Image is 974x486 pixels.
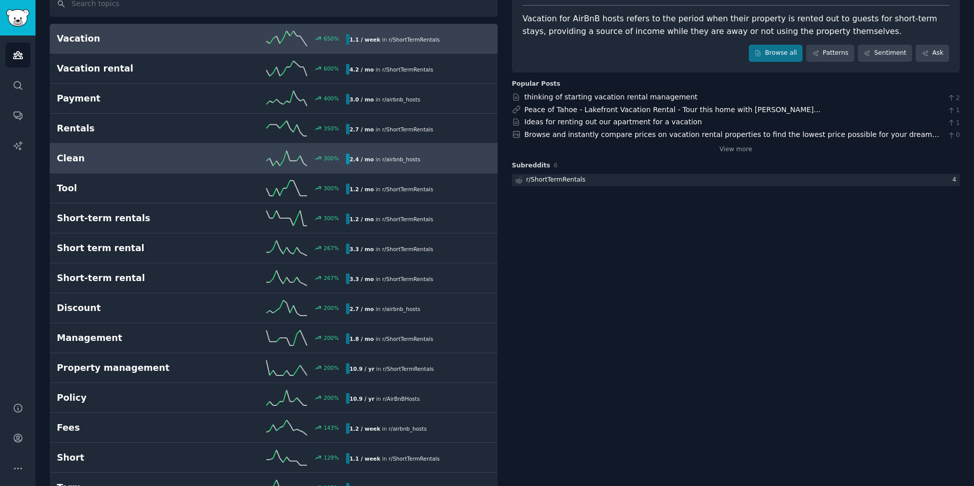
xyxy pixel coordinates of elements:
a: Peace of Tahoe - Lakefront Vacation Rental - Tour this home with [PERSON_NAME]... [525,106,821,114]
h2: Vacation rental [57,62,201,75]
div: 300 % [324,155,339,162]
span: r/ airbnb_hosts [389,426,427,432]
h2: Vacation [57,32,201,45]
div: 200 % [324,304,339,311]
span: r/ ShortTermRentals [382,276,433,282]
h2: Short [57,452,201,464]
span: 1 [947,119,960,128]
b: 2.4 / mo [350,156,374,162]
span: 6 [554,162,558,169]
div: 300 % [324,215,339,222]
a: Short-term rentals300%1.2 / moin r/ShortTermRentals [50,203,498,233]
h2: Property management [57,362,201,374]
span: Subreddits [512,161,550,170]
b: 1.2 / mo [350,186,374,192]
a: Policy200%10.9 / yrin r/AirBnBHosts [50,383,498,413]
div: 400 % [324,95,339,102]
b: 10.9 / yr [350,366,374,372]
span: 2 [947,94,960,103]
a: View more [719,145,752,154]
span: r/ AirBnBHosts [383,396,420,402]
a: Browse all [749,45,803,62]
div: in [346,393,423,404]
span: r/ ShortTermRentals [382,216,433,222]
h2: Policy [57,392,201,404]
h2: Discount [57,302,201,315]
a: thinking of starting vacation rental management [525,93,698,101]
b: 1.2 / mo [350,216,374,222]
img: GummySearch logo [6,9,29,27]
div: 200 % [324,334,339,341]
div: 300 % [324,185,339,192]
a: Fees143%1.2 / weekin r/airbnb_hosts [50,413,498,443]
b: 3.3 / mo [350,246,374,252]
a: Payment400%3.0 / moin r/airbnb_hosts [50,84,498,114]
a: Discount200%2.7 / moin r/airbnb_hosts [50,293,498,323]
b: 3.0 / mo [350,96,374,102]
div: in [346,244,437,254]
h2: Rentals [57,122,201,135]
div: in [346,64,437,75]
div: in [346,363,437,374]
div: 4 [952,176,960,185]
div: 267 % [324,274,339,282]
h2: Short-term rental [57,272,201,285]
span: r/ ShortTermRentals [389,456,439,462]
div: 143 % [324,424,339,431]
div: 267 % [324,245,339,252]
a: Tool300%1.2 / moin r/ShortTermRentals [50,173,498,203]
h2: Short-term rentals [57,212,201,225]
div: in [346,184,437,194]
span: r/ airbnb_hosts [382,96,420,102]
div: 129 % [324,454,339,461]
b: 10.9 / yr [350,396,374,402]
b: 1.8 / mo [350,336,374,342]
b: 3.3 / mo [350,276,374,282]
h2: Payment [57,92,201,105]
a: Ask [916,45,949,62]
a: Vacation rental600%4.2 / moin r/ShortTermRentals [50,54,498,84]
a: Browse and instantly compare prices on vacation rental properties to find the lowest price possib... [525,130,940,149]
b: 1.1 / week [350,456,380,462]
b: 1.2 / week [350,426,380,432]
div: 650 % [324,35,339,42]
div: in [346,94,424,105]
span: 1 [947,106,960,115]
a: Short-term rental267%3.3 / moin r/ShortTermRentals [50,263,498,293]
a: Vacation650%1.1 / weekin r/ShortTermRentals [50,24,498,54]
span: r/ ShortTermRentals [383,366,434,372]
a: Clean300%2.4 / moin r/airbnb_hosts [50,144,498,173]
a: Short term rental267%3.3 / moin r/ShortTermRentals [50,233,498,263]
div: Popular Posts [512,80,561,89]
b: 1.1 / week [350,37,380,43]
span: r/ ShortTermRentals [382,336,433,342]
h2: Tool [57,182,201,195]
a: Management200%1.8 / moin r/ShortTermRentals [50,323,498,353]
div: 200 % [324,394,339,401]
a: Ideas for renting out our apartment for a vacation [525,118,702,126]
div: 200 % [324,364,339,371]
span: r/ ShortTermRentals [382,246,433,252]
b: 4.2 / mo [350,66,374,73]
div: in [346,34,443,45]
div: Vacation for AirBnB hosts refers to the period when their property is rented out to guests for sh... [523,13,949,38]
a: Short129%1.1 / weekin r/ShortTermRentals [50,443,498,473]
div: in [346,273,437,284]
h2: Short term rental [57,242,201,255]
a: Sentiment [858,45,912,62]
a: Property management200%10.9 / yrin r/ShortTermRentals [50,353,498,383]
div: in [346,453,443,464]
span: 0 [947,131,960,140]
span: r/ ShortTermRentals [382,66,433,73]
div: in [346,333,437,344]
b: 2.7 / mo [350,126,374,132]
a: Rentals350%2.7 / moin r/ShortTermRentals [50,114,498,144]
span: r/ ShortTermRentals [389,37,439,43]
div: r/ ShortTermRentals [526,176,585,185]
div: in [346,423,430,434]
div: 350 % [324,125,339,132]
b: 2.7 / mo [350,306,374,312]
span: r/ ShortTermRentals [382,186,433,192]
div: in [346,124,437,134]
div: in [346,303,424,314]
